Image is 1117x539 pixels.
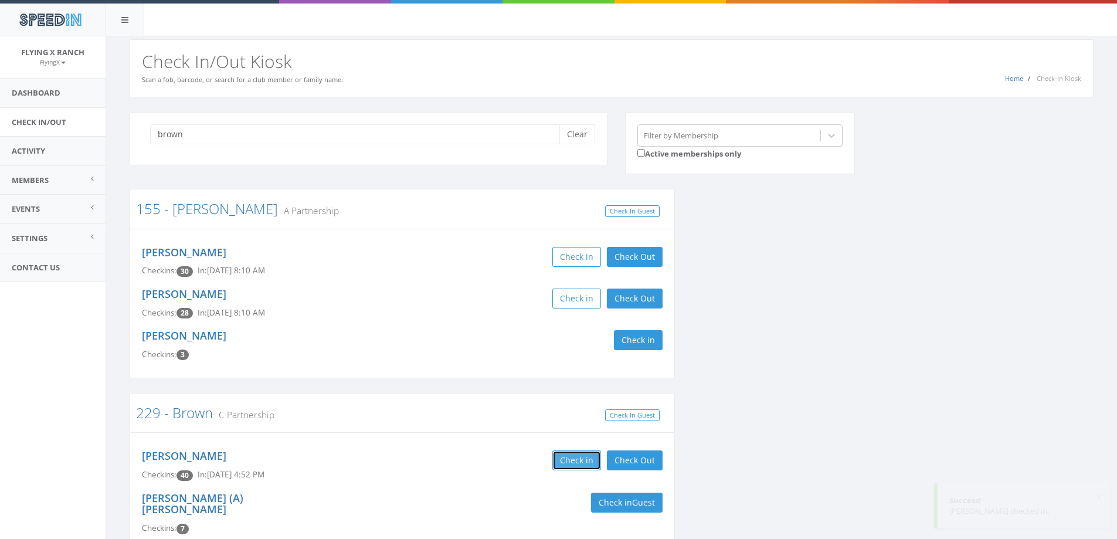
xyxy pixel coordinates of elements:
a: [PERSON_NAME] [142,449,226,463]
button: Check in [552,289,601,309]
span: Checkin count [176,308,193,318]
div: Success! [949,495,1098,506]
small: A Partnership [278,204,339,217]
span: Checkins: [142,469,176,480]
button: × [1095,491,1102,503]
a: Check In Guest [605,409,660,422]
a: [PERSON_NAME] [142,245,226,259]
span: Checkins: [142,523,176,533]
span: Settings [12,233,47,243]
a: [PERSON_NAME] (A) [PERSON_NAME] [142,491,243,517]
span: Checkin count [176,266,193,277]
a: Home [1005,74,1023,83]
div: Filter by Membership [644,130,718,141]
span: Contact Us [12,262,60,273]
span: Check-In Kiosk [1037,74,1081,83]
span: Checkins: [142,307,176,318]
span: Members [12,175,49,185]
button: Check Out [607,450,663,470]
small: FlyingX [40,58,66,66]
a: 229 - Brown [136,403,213,422]
label: Active memberships only [637,147,741,160]
a: Check In Guest [605,205,660,218]
button: Clear [559,124,595,144]
div: [PERSON_NAME] checked in. [949,506,1098,517]
small: C Partnership [213,408,274,421]
span: Checkin count [176,350,189,360]
button: Check in [614,330,663,350]
span: Checkin count [176,470,193,481]
span: Events [12,204,40,214]
a: 155 - [PERSON_NAME] [136,199,278,218]
span: Checkins: [142,265,176,276]
button: Check Out [607,289,663,309]
button: Check Out [607,247,663,267]
img: speedin_logo.png [13,9,87,30]
a: FlyingX [40,56,66,67]
span: Checkins: [142,349,176,360]
span: In: [DATE] 4:52 PM [198,469,264,480]
a: [PERSON_NAME] [142,287,226,301]
small: Scan a fob, barcode, or search for a club member or family name. [142,75,343,84]
button: Check in [552,450,601,470]
span: Checkin count [176,524,189,534]
button: Check in [552,247,601,267]
span: Flying X Ranch [21,47,84,57]
span: Guest [632,497,655,508]
h2: Check In/Out Kiosk [142,52,1081,71]
button: Check inGuest [591,493,663,513]
span: In: [DATE] 8:10 AM [198,307,265,318]
a: [PERSON_NAME] [142,328,226,343]
input: Search a name to check in [150,124,568,144]
span: In: [DATE] 8:10 AM [198,265,265,276]
input: Active memberships only [637,149,645,157]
